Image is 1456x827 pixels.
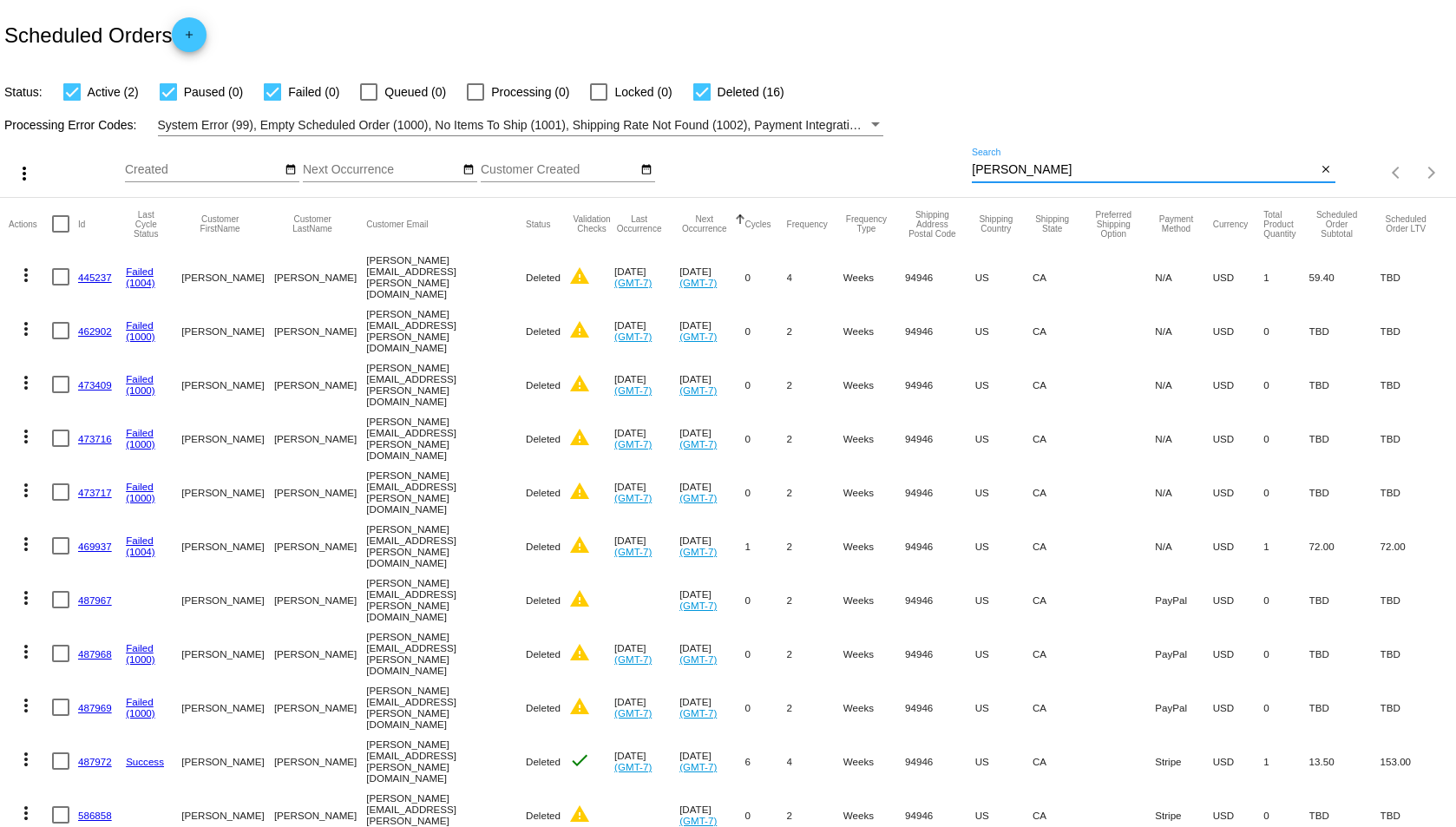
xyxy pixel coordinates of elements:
mat-cell: TBD [1381,573,1447,627]
mat-cell: 0 [745,304,787,358]
a: (GMT-7) [679,492,717,503]
button: Change sorting for Status [526,219,550,229]
mat-cell: [DATE] [679,627,744,680]
mat-cell: USD [1213,358,1264,411]
span: Paused (0) [184,82,243,102]
mat-cell: [PERSON_NAME][EMAIL_ADDRESS][PERSON_NAME][DOMAIN_NAME] [366,627,526,680]
mat-cell: 94946 [905,627,975,680]
mat-cell: N/A [1155,358,1212,411]
mat-cell: [PERSON_NAME] [274,519,366,573]
mat-cell: 2 [787,519,843,573]
mat-cell: USD [1213,680,1264,734]
span: Deleted [526,541,561,552]
mat-cell: [DATE] [679,304,744,358]
mat-cell: 2 [787,358,843,411]
a: Failed [126,319,154,331]
mat-cell: TBD [1381,358,1447,411]
mat-cell: [DATE] [679,519,744,573]
a: (GMT-7) [614,277,652,288]
mat-cell: Weeks [843,573,905,627]
input: Next Occurrence [303,163,459,177]
mat-cell: [DATE] [614,627,679,680]
mat-cell: 94946 [905,573,975,627]
mat-cell: [DATE] [614,734,679,788]
mat-cell: PayPal [1155,627,1212,680]
mat-cell: [PERSON_NAME][EMAIL_ADDRESS][PERSON_NAME][DOMAIN_NAME] [366,573,526,627]
mat-cell: [DATE] [679,250,744,304]
mat-header-cell: Total Product Quantity [1263,198,1308,250]
mat-cell: [PERSON_NAME][EMAIL_ADDRESS][PERSON_NAME][DOMAIN_NAME] [366,680,526,734]
a: (GMT-7) [679,546,717,557]
mat-cell: Weeks [843,411,905,465]
span: Deleted [526,433,561,444]
mat-cell: US [975,411,1033,465]
mat-header-cell: Actions [9,198,52,250]
button: Change sorting for CustomerLastName [274,214,351,233]
mat-icon: warning [569,319,590,340]
mat-icon: more_vert [16,695,36,716]
button: Change sorting for Subtotal [1309,210,1365,239]
mat-cell: TBD [1381,250,1447,304]
mat-cell: TBD [1381,680,1447,734]
mat-cell: [PERSON_NAME][EMAIL_ADDRESS][PERSON_NAME][DOMAIN_NAME] [366,465,526,519]
mat-cell: [PERSON_NAME] [181,734,274,788]
mat-cell: [PERSON_NAME] [181,411,274,465]
a: Failed [126,535,154,546]
mat-cell: 0 [745,627,787,680]
mat-cell: 2 [787,573,843,627]
mat-cell: [DATE] [679,465,744,519]
mat-cell: N/A [1155,411,1212,465]
a: (GMT-7) [679,331,717,342]
mat-cell: 59.40 [1309,250,1381,304]
button: Change sorting for ShippingCountry [975,214,1017,233]
a: Failed [126,266,154,277]
mat-cell: [PERSON_NAME] [181,627,274,680]
mat-cell: TBD [1309,358,1381,411]
mat-cell: US [975,465,1033,519]
mat-cell: TBD [1309,304,1381,358]
mat-cell: [DATE] [614,304,679,358]
mat-cell: 1 [1263,250,1308,304]
mat-cell: CA [1033,358,1087,411]
mat-cell: TBD [1381,304,1447,358]
mat-cell: [DATE] [679,573,744,627]
button: Change sorting for FrequencyType [843,214,889,233]
mat-cell: [DATE] [614,358,679,411]
mat-cell: 153.00 [1381,734,1447,788]
button: Change sorting for CustomerFirstName [181,214,259,233]
mat-cell: [DATE] [614,465,679,519]
a: 487967 [78,594,112,606]
mat-cell: [DATE] [614,680,679,734]
span: Locked (0) [614,82,672,102]
a: (GMT-7) [614,492,652,503]
mat-select: Filter by Processing Error Codes [158,115,884,136]
mat-cell: CA [1033,411,1087,465]
mat-icon: check [569,750,590,771]
a: (GMT-7) [614,546,652,557]
mat-cell: 2 [787,680,843,734]
a: (GMT-7) [679,277,717,288]
span: Deleted [526,756,561,767]
mat-cell: Stripe [1155,734,1212,788]
mat-cell: USD [1213,411,1264,465]
mat-cell: [PERSON_NAME] [274,304,366,358]
span: Deleted [526,702,561,713]
mat-cell: [PERSON_NAME] [274,573,366,627]
mat-cell: 0 [745,465,787,519]
mat-cell: 94946 [905,250,975,304]
mat-cell: N/A [1155,465,1212,519]
mat-cell: CA [1033,250,1087,304]
mat-icon: more_vert [16,803,36,824]
mat-cell: 13.50 [1309,734,1381,788]
a: 473717 [78,487,112,498]
a: 487968 [78,648,112,660]
mat-cell: US [975,304,1033,358]
mat-cell: 94946 [905,519,975,573]
button: Change sorting for LifetimeValue [1381,214,1432,233]
mat-cell: [PERSON_NAME] [181,680,274,734]
mat-cell: [PERSON_NAME][EMAIL_ADDRESS][PERSON_NAME][DOMAIN_NAME] [366,734,526,788]
mat-cell: 0 [1263,411,1308,465]
button: Clear [1317,161,1335,180]
mat-icon: warning [569,696,590,717]
mat-cell: Weeks [843,358,905,411]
